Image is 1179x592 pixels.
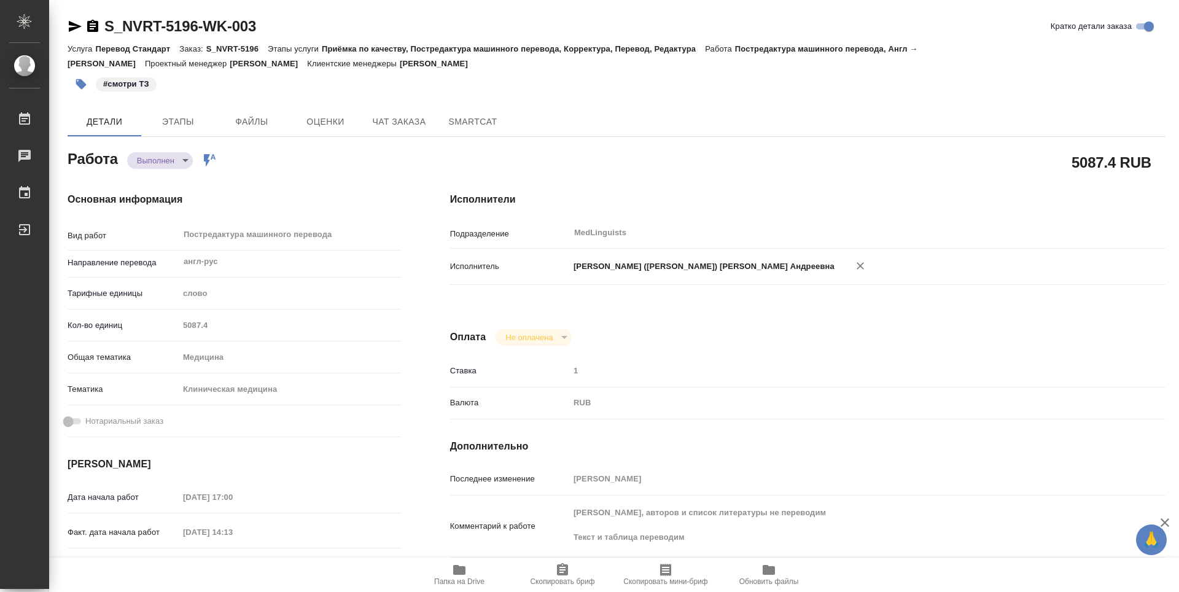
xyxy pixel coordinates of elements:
[434,577,484,586] span: Папка на Drive
[95,44,179,53] p: Перевод Стандарт
[179,316,401,334] input: Пустое поле
[322,44,705,53] p: Приёмка по качеству, Постредактура машинного перевода, Корректура, Перевод, Редактура
[68,44,95,53] p: Услуга
[68,319,179,332] p: Кол-во единиц
[68,383,179,395] p: Тематика
[450,397,569,409] p: Валюта
[450,473,569,485] p: Последнее изменение
[739,577,799,586] span: Обновить файлы
[450,330,486,345] h4: Оплата
[103,78,149,90] p: #смотри ТЗ
[104,18,256,34] a: S_NVRT-5196-WK-003
[717,558,820,592] button: Обновить файлы
[179,523,286,541] input: Пустое поле
[450,260,569,273] p: Исполнитель
[68,457,401,472] h4: [PERSON_NAME]
[68,19,82,34] button: Скопировать ссылку для ЯМессенджера
[530,577,594,586] span: Скопировать бриф
[450,192,1165,207] h4: Исполнители
[569,470,1106,488] input: Пустое поле
[85,415,163,427] span: Нотариальный заказ
[569,392,1106,413] div: RUB
[179,283,401,304] div: слово
[443,114,502,130] span: SmartCat
[307,59,400,68] p: Клиентские менеджеры
[222,114,281,130] span: Файлы
[450,520,569,532] p: Комментарий к работе
[1072,152,1151,173] h2: 5087.4 RUB
[149,114,208,130] span: Этапы
[68,71,95,98] button: Добавить тэг
[179,488,286,506] input: Пустое поле
[179,555,286,573] input: Пустое поле
[68,192,401,207] h4: Основная информация
[450,439,1165,454] h4: Дополнительно
[85,19,100,34] button: Скопировать ссылку
[75,114,134,130] span: Детали
[569,362,1106,380] input: Пустое поле
[145,59,230,68] p: Проектный менеджер
[179,379,401,400] div: Клиническая медицина
[400,59,477,68] p: [PERSON_NAME]
[230,59,307,68] p: [PERSON_NAME]
[179,347,401,368] div: Медицина
[1141,527,1162,553] span: 🙏
[705,44,735,53] p: Работа
[502,332,556,343] button: Не оплачена
[408,558,511,592] button: Папка на Drive
[569,502,1106,548] textarea: [PERSON_NAME], авторов и список литературы не переводим Текст и таблица переводим
[268,44,322,53] p: Этапы услуги
[206,44,268,53] p: S_NVRT-5196
[496,329,571,346] div: Выполнен
[68,526,179,539] p: Факт. дата начала работ
[95,78,158,88] span: смотри ТЗ
[847,252,874,279] button: Удалить исполнителя
[370,114,429,130] span: Чат заказа
[1051,20,1132,33] span: Кратко детали заказа
[133,155,178,166] button: Выполнен
[68,257,179,269] p: Направление перевода
[450,228,569,240] p: Подразделение
[68,230,179,242] p: Вид работ
[614,558,717,592] button: Скопировать мини-бриф
[68,147,118,169] h2: Работа
[569,260,835,273] p: [PERSON_NAME] ([PERSON_NAME]) [PERSON_NAME] Андреевна
[68,491,179,504] p: Дата начала работ
[511,558,614,592] button: Скопировать бриф
[296,114,355,130] span: Оценки
[179,44,206,53] p: Заказ:
[1136,524,1167,555] button: 🙏
[623,577,707,586] span: Скопировать мини-бриф
[68,351,179,364] p: Общая тематика
[450,365,569,377] p: Ставка
[68,287,179,300] p: Тарифные единицы
[127,152,193,169] div: Выполнен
